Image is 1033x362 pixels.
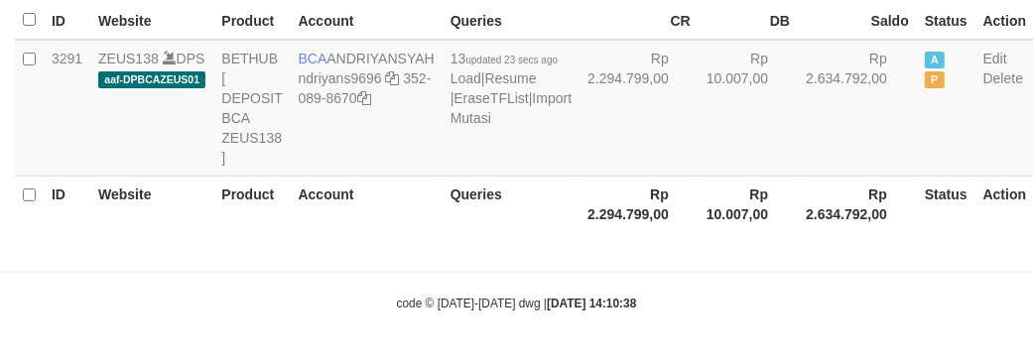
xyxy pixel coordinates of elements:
span: 13 [451,51,558,66]
a: ndriyans9696 [299,70,382,86]
td: DPS [90,40,213,177]
th: Product [213,176,290,232]
th: Account [291,176,443,232]
th: ID [44,1,90,40]
th: CR [580,1,699,40]
th: ID [44,176,90,232]
th: Rp 2.634.792,00 [798,176,917,232]
span: updated 23 secs ago [465,55,558,65]
td: Rp 10.007,00 [699,40,798,177]
span: | | | [451,51,572,126]
th: Product [213,1,290,40]
th: Status [917,1,975,40]
td: Rp 2.294.799,00 [580,40,699,177]
th: Status [917,176,975,232]
a: ZEUS138 [98,51,159,66]
a: Delete [983,70,1023,86]
th: Saldo [798,1,917,40]
th: Rp 2.294.799,00 [580,176,699,232]
th: DB [699,1,798,40]
td: 3291 [44,40,90,177]
th: Website [90,1,213,40]
th: Rp 10.007,00 [699,176,798,232]
span: Active [925,52,945,68]
span: aaf-DPBCAZEUS01 [98,71,205,88]
td: ANDRIYANSYAH 352-089-8670 [291,40,443,177]
small: code © [DATE]-[DATE] dwg | [397,297,637,310]
a: Edit [983,51,1007,66]
td: Rp 2.634.792,00 [798,40,917,177]
th: Website [90,176,213,232]
th: Queries [443,176,580,232]
th: Queries [443,1,580,40]
a: EraseTFList [453,90,528,106]
a: Resume [485,70,537,86]
a: Import Mutasi [451,90,572,126]
span: Paused [925,71,945,88]
th: Account [291,1,443,40]
td: BETHUB [ DEPOSIT BCA ZEUS138 ] [213,40,290,177]
a: Load [451,70,481,86]
span: BCA [299,51,327,66]
strong: [DATE] 14:10:38 [547,297,636,310]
